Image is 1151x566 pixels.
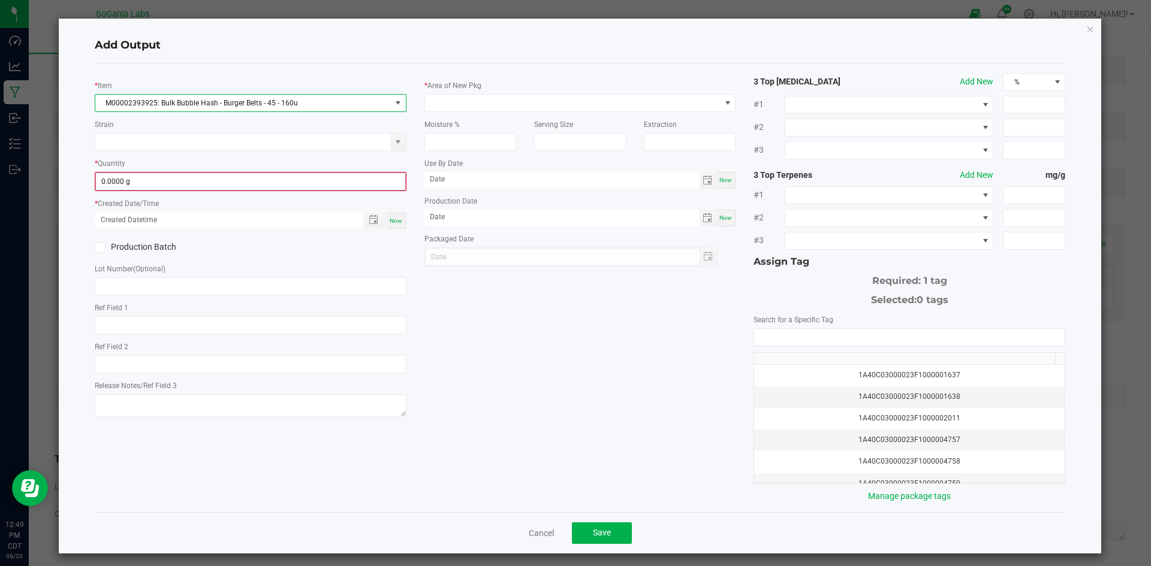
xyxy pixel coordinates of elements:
div: 1A40C03000023F1000001637 [761,370,1057,381]
iframe: Resource center [12,470,48,506]
div: Required: 1 tag [754,269,1065,288]
span: #3 [754,144,785,156]
input: NO DATA FOUND [754,329,1065,346]
label: Ref Field 1 [95,302,128,313]
input: Date [424,172,700,187]
label: Extraction [644,119,677,130]
span: Toggle popup [363,213,387,228]
div: 1A40C03000023F1000002011 [761,413,1057,424]
div: Selected: [754,288,1065,307]
strong: 3 Top Terpenes [754,169,878,181]
span: NO DATA FOUND [785,232,993,250]
input: Date [424,210,700,225]
span: M00002393925: Bulk Bubble Hash - Burger Belts - 45 - 160u [95,95,391,111]
label: Item [98,80,112,91]
span: #2 [754,121,785,134]
button: Add New [960,169,993,181]
a: Manage package tags [868,491,951,501]
a: Cancel [529,527,554,539]
span: #1 [754,189,785,201]
label: Search for a Specific Tag [754,314,833,325]
strong: mg/g [1003,169,1065,181]
span: (Optional) [133,265,165,273]
span: #2 [754,211,785,224]
span: Now [719,214,732,221]
label: Use By Date [424,158,463,169]
span: Save [593,528,611,537]
span: NO DATA FOUND [785,186,993,204]
button: Save [572,522,632,544]
label: Moisture % [424,119,460,130]
span: Toggle calendar [700,172,717,189]
h4: Add Output [95,38,1066,53]
label: Created Date/Time [98,198,159,209]
span: #3 [754,234,785,247]
label: Serving Size [534,119,573,130]
span: NO DATA FOUND [785,209,993,227]
span: Now [719,177,732,183]
span: #1 [754,98,785,111]
label: Area of New Pkg [427,80,481,91]
label: Ref Field 2 [95,341,128,352]
div: 1A40C03000023F1000001638 [761,391,1057,402]
span: 0 tags [917,294,948,305]
div: 1A40C03000023F1000004759 [761,478,1057,489]
input: Created Datetime [95,213,351,228]
div: Assign Tag [754,255,1065,269]
label: Lot Number [95,264,165,274]
div: 1A40C03000023F1000004758 [761,456,1057,467]
span: Toggle calendar [700,210,717,226]
button: Add New [960,75,993,88]
label: Release Notes/Ref Field 3 [95,380,177,391]
span: Now [390,217,402,224]
label: Strain [95,119,114,130]
label: Production Date [424,196,477,207]
label: Packaged Date [424,234,474,244]
strong: 3 Top [MEDICAL_DATA] [754,75,878,88]
div: 1A40C03000023F1000004757 [761,434,1057,446]
label: Quantity [98,158,125,169]
span: % [1004,74,1050,90]
label: Production Batch [95,241,242,253]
